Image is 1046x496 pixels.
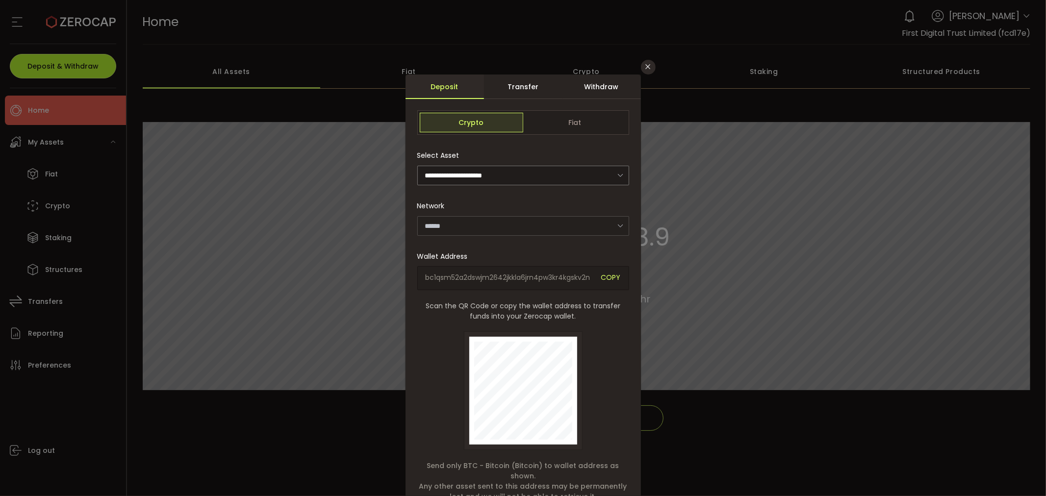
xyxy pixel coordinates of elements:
[417,201,451,211] label: Network
[523,113,627,132] span: Fiat
[641,60,656,74] button: Close
[601,273,621,284] span: COPY
[417,301,629,322] span: Scan the QR Code or copy the wallet address to transfer funds into your Zerocap wallet.
[417,461,629,481] span: Send only BTC - Bitcoin (Bitcoin) to wallet address as shown.
[562,74,641,99] div: Withdraw
[484,74,562,99] div: Transfer
[997,449,1046,496] iframe: Chat Widget
[420,113,523,132] span: Crypto
[406,74,484,99] div: Deposit
[426,273,594,284] span: bc1qsm52a2dswjm2642jkkla6jrn4pw3kr4kgskv2n
[417,150,465,160] label: Select Asset
[417,251,474,261] label: Wallet Address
